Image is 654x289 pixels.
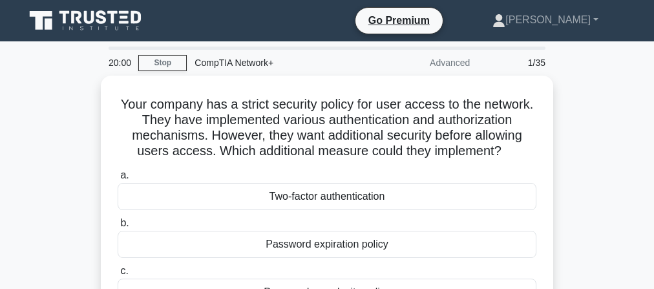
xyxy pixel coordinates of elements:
[120,217,129,228] span: b.
[118,231,536,258] div: Password expiration policy
[187,50,364,76] div: CompTIA Network+
[120,169,129,180] span: a.
[478,50,553,76] div: 1/35
[116,96,538,160] h5: Your company has a strict security policy for user access to the network. They have implemented v...
[138,55,187,71] a: Stop
[364,50,478,76] div: Advanced
[118,183,536,210] div: Two-factor authentication
[461,7,629,33] a: [PERSON_NAME]
[120,265,128,276] span: c.
[101,50,138,76] div: 20:00
[361,12,438,28] a: Go Premium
